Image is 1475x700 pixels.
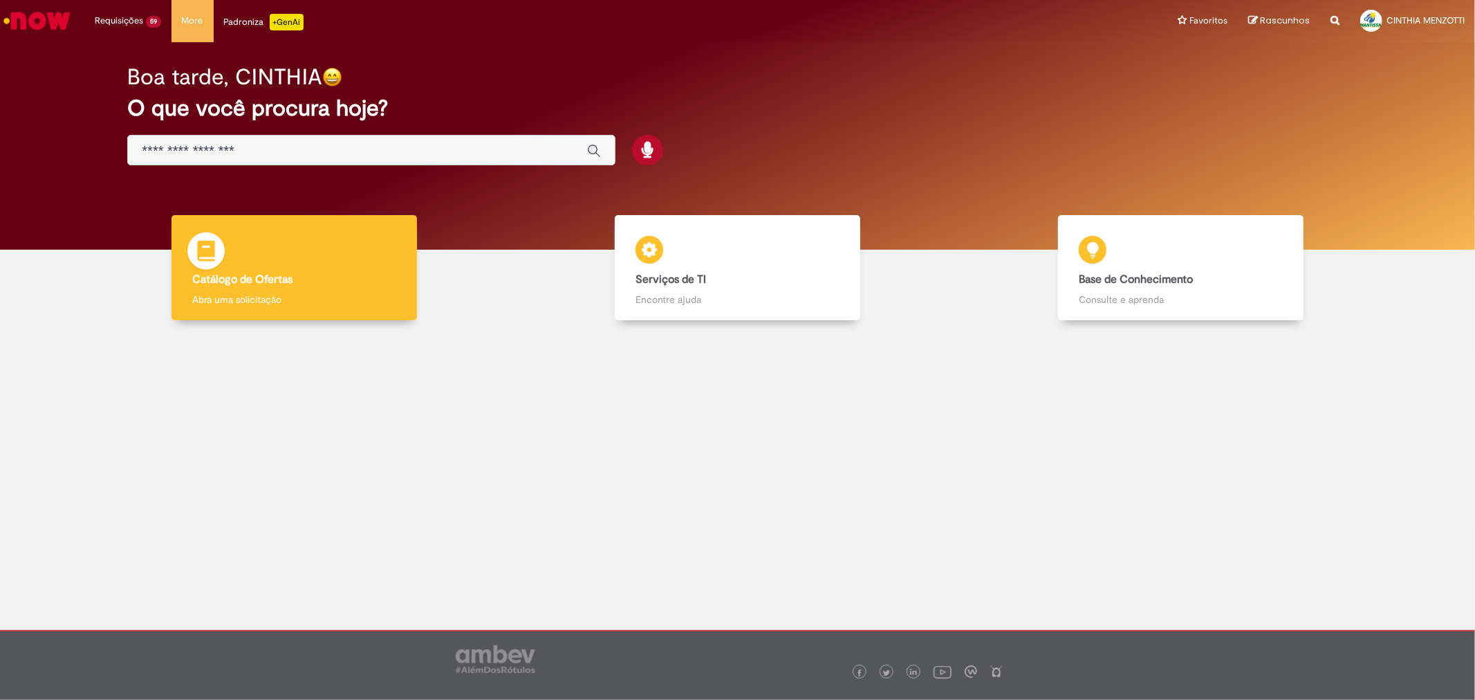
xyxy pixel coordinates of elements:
a: Catálogo de Ofertas Abra uma solicitação [73,215,516,321]
b: Base de Conhecimento [1079,273,1193,286]
img: logo_footer_twitter.png [883,670,890,676]
a: Serviços de TI Encontre ajuda [516,215,959,321]
a: Rascunhos [1248,15,1310,28]
a: Base de Conhecimento Consulte e aprenda [959,215,1402,321]
span: Rascunhos [1260,14,1310,27]
h2: O que você procura hoje? [127,96,1347,120]
span: Requisições [95,14,143,28]
span: 59 [146,16,161,28]
span: More [182,14,203,28]
img: logo_footer_facebook.png [856,670,863,676]
img: logo_footer_naosei.png [990,665,1003,678]
img: logo_footer_youtube.png [934,663,952,681]
img: happy-face.png [322,67,342,87]
img: ServiceNow [1,7,73,35]
h2: Boa tarde, CINTHIA [127,65,322,89]
img: logo_footer_linkedin.png [910,669,917,677]
div: Padroniza [224,14,304,30]
p: Abra uma solicitação [192,293,396,306]
p: Encontre ajuda [636,293,839,306]
span: Favoritos [1189,14,1227,28]
b: Catálogo de Ofertas [192,273,293,286]
p: Consulte e aprenda [1079,293,1282,306]
img: logo_footer_workplace.png [965,665,977,678]
p: +GenAi [270,14,304,30]
img: logo_footer_ambev_rotulo_gray.png [456,645,535,673]
span: CINTHIA MENZOTTI [1386,15,1465,26]
b: Serviços de TI [636,273,706,286]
